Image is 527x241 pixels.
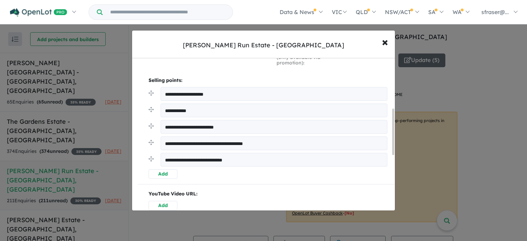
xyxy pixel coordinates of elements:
img: drag.svg [149,156,154,161]
img: drag.svg [149,107,154,112]
input: Try estate name, suburb, builder or developer [104,5,231,20]
div: [PERSON_NAME] Run Estate - [GEOGRAPHIC_DATA] [183,41,344,50]
span: sfraser@... [481,9,509,15]
p: Selling points: [149,76,389,85]
img: drag.svg [149,91,154,96]
p: YouTube Video URL: [149,190,389,198]
img: Openlot PRO Logo White [10,8,67,17]
img: drag.svg [149,140,154,145]
span: × [382,34,388,49]
button: Add [149,201,177,210]
button: Add [149,169,177,179]
img: drag.svg [149,123,154,129]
